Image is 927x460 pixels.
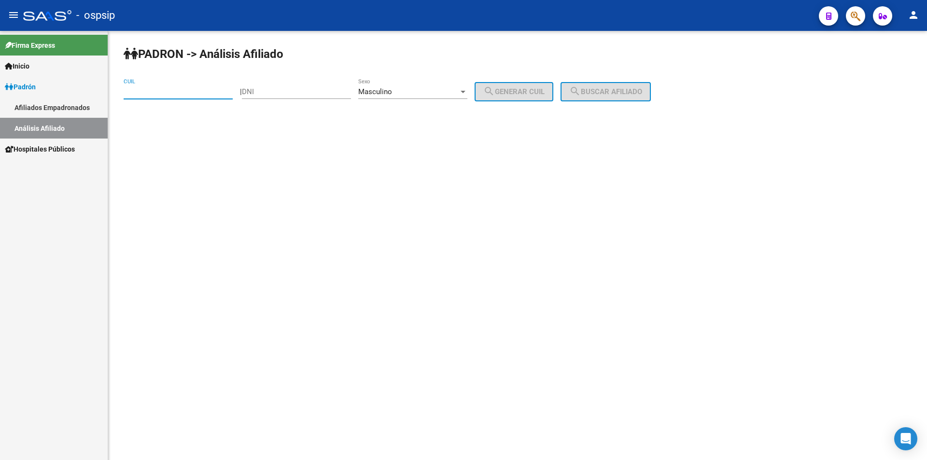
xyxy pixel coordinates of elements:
span: Hospitales Públicos [5,144,75,154]
span: - ospsip [76,5,115,26]
mat-icon: menu [8,9,19,21]
button: Buscar afiliado [561,82,651,101]
mat-icon: search [483,85,495,97]
div: | [240,87,561,96]
span: Generar CUIL [483,87,545,96]
span: Buscar afiliado [569,87,642,96]
span: Masculino [358,87,392,96]
span: Inicio [5,61,29,71]
span: Padrón [5,82,36,92]
mat-icon: person [908,9,919,21]
div: Open Intercom Messenger [894,427,917,450]
button: Generar CUIL [475,82,553,101]
span: Firma Express [5,40,55,51]
strong: PADRON -> Análisis Afiliado [124,47,283,61]
mat-icon: search [569,85,581,97]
